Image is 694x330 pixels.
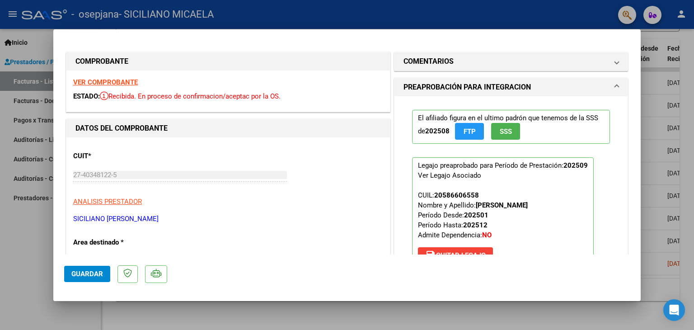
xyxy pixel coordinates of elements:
[500,127,512,136] span: SSS
[75,57,128,66] strong: COMPROBANTE
[64,266,110,282] button: Guardar
[563,161,588,170] strong: 202509
[412,157,594,268] p: Legajo preaprobado para Período de Prestación:
[491,123,520,140] button: SSS
[71,270,103,278] span: Guardar
[73,92,100,100] span: ESTADO:
[418,247,493,264] button: Quitar Legajo
[73,151,166,161] p: CUIT
[425,127,450,135] strong: 202508
[394,96,628,288] div: PREAPROBACIÓN PARA INTEGRACION
[418,191,528,239] span: CUIL: Nombre y Apellido: Período Desde: Período Hasta: Admite Dependencia:
[100,92,281,100] span: Recibida. En proceso de confirmacion/aceptac por la OS.
[394,78,628,96] mat-expansion-panel-header: PREAPROBACIÓN PARA INTEGRACION
[425,250,436,260] mat-icon: save
[425,251,486,259] span: Quitar Legajo
[73,198,142,206] span: ANALISIS PRESTADOR
[73,237,166,248] p: Area destinado *
[464,211,488,219] strong: 202501
[464,127,476,136] span: FTP
[394,52,628,71] mat-expansion-panel-header: COMENTARIOS
[73,78,138,86] a: VER COMPROBANTE
[482,231,492,239] strong: NO
[418,170,481,180] div: Ver Legajo Asociado
[476,201,528,209] strong: [PERSON_NAME]
[75,124,168,132] strong: DATOS DEL COMPROBANTE
[455,123,484,140] button: FTP
[73,214,383,224] p: SICILIANO [PERSON_NAME]
[663,299,685,321] div: Open Intercom Messenger
[412,110,610,144] p: El afiliado figura en el ultimo padrón que tenemos de la SSS de
[434,190,479,200] div: 20586606558
[403,82,531,93] h1: PREAPROBACIÓN PARA INTEGRACION
[463,221,488,229] strong: 202512
[403,56,454,67] h1: COMENTARIOS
